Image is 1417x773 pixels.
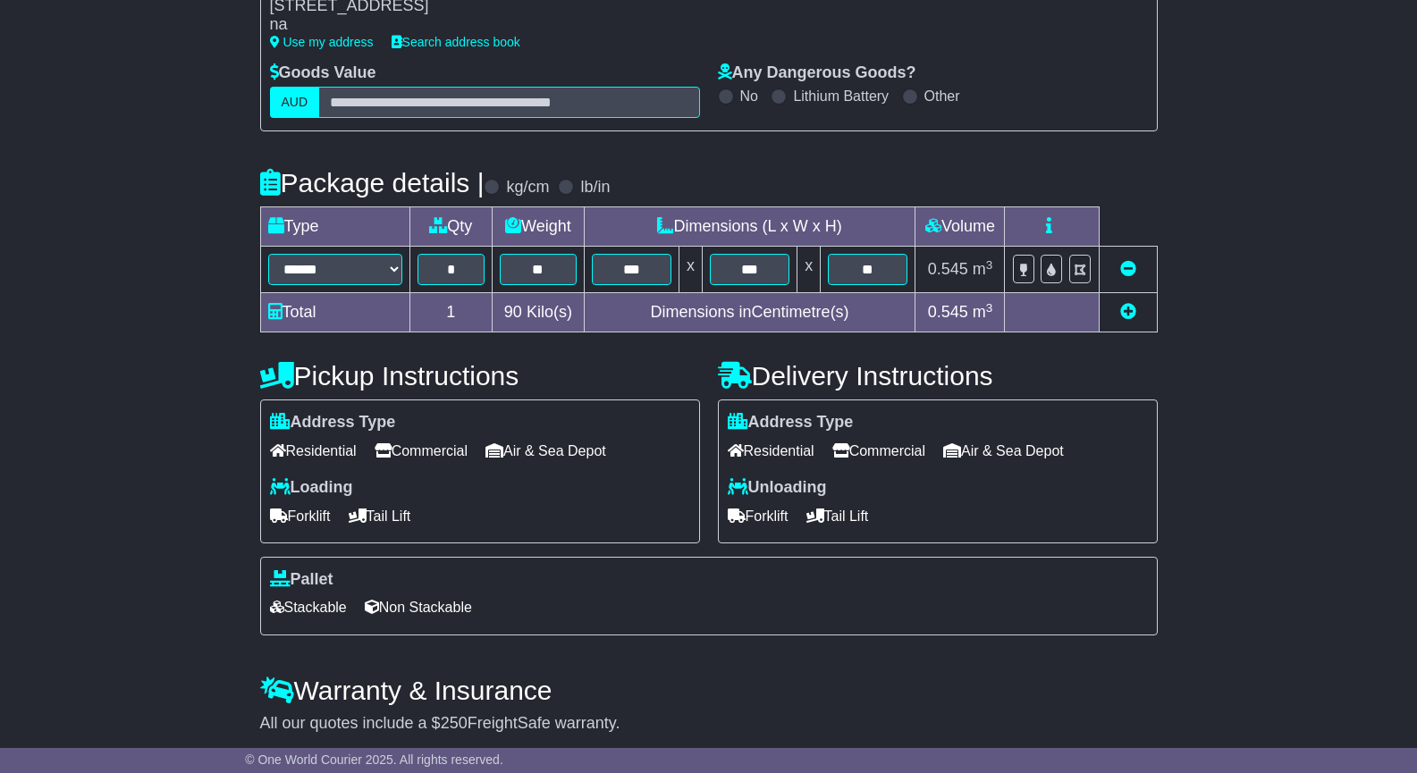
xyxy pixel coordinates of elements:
[392,35,520,49] a: Search address book
[485,437,606,465] span: Air & Sea Depot
[270,87,320,118] label: AUD
[584,207,915,247] td: Dimensions (L x W x H)
[349,502,411,530] span: Tail Lift
[270,570,333,590] label: Pallet
[793,88,889,105] label: Lithium Battery
[270,593,347,621] span: Stackable
[506,178,549,197] label: kg/cm
[728,502,789,530] span: Forklift
[260,293,409,332] td: Total
[806,502,869,530] span: Tail Lift
[973,260,993,278] span: m
[915,207,1005,247] td: Volume
[740,88,758,105] label: No
[409,293,493,332] td: 1
[270,437,357,465] span: Residential
[270,15,667,35] div: na
[728,413,854,433] label: Address Type
[986,258,993,272] sup: 3
[973,303,993,321] span: m
[409,207,493,247] td: Qty
[924,88,960,105] label: Other
[375,437,468,465] span: Commercial
[260,207,409,247] td: Type
[260,714,1158,734] div: All our quotes include a $ FreightSafe warranty.
[986,301,993,315] sup: 3
[832,437,925,465] span: Commercial
[270,35,374,49] a: Use my address
[504,303,522,321] span: 90
[728,437,814,465] span: Residential
[493,293,585,332] td: Kilo(s)
[928,260,968,278] span: 0.545
[928,303,968,321] span: 0.545
[260,361,700,391] h4: Pickup Instructions
[580,178,610,197] label: lb/in
[245,752,503,767] span: © One World Courier 2025. All rights reserved.
[365,593,472,621] span: Non Stackable
[584,293,915,332] td: Dimensions in Centimetre(s)
[441,714,468,732] span: 250
[260,168,485,197] h4: Package details |
[728,478,827,498] label: Unloading
[270,502,331,530] span: Forklift
[1120,303,1136,321] a: Add new item
[718,361,1158,391] h4: Delivery Instructions
[718,63,916,83] label: Any Dangerous Goods?
[1120,260,1136,278] a: Remove this item
[270,413,396,433] label: Address Type
[260,676,1158,705] h4: Warranty & Insurance
[493,207,585,247] td: Weight
[943,437,1064,465] span: Air & Sea Depot
[270,63,376,83] label: Goods Value
[679,247,702,293] td: x
[797,247,821,293] td: x
[270,478,353,498] label: Loading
